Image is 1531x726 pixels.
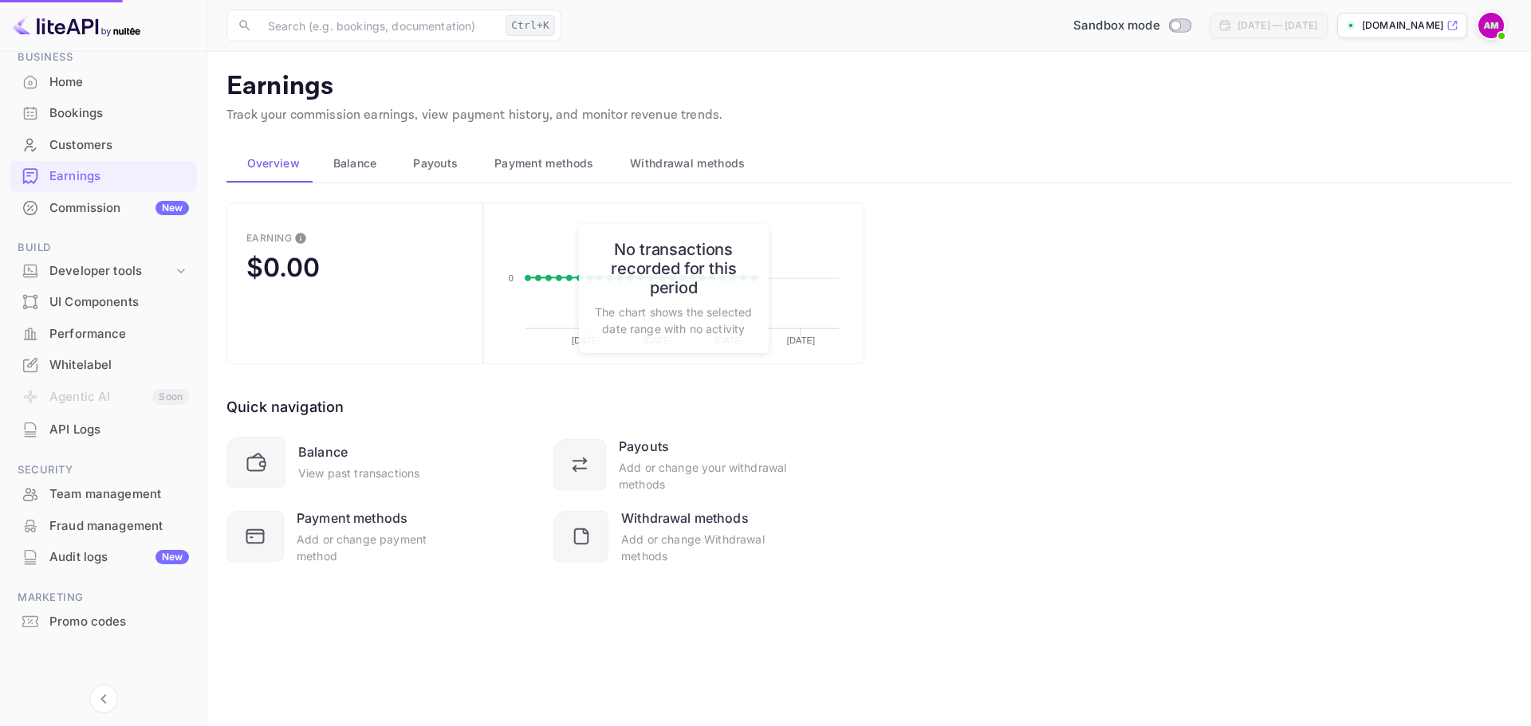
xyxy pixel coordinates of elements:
div: Audit logsNew [10,542,197,573]
span: Overview [247,154,300,173]
div: Payment methods [297,508,407,528]
div: Team management [49,485,189,504]
span: Payment methods [494,154,594,173]
div: Whitelabel [49,356,189,375]
text: [DATE] [787,336,815,345]
a: Whitelabel [10,350,197,379]
div: Home [49,73,189,92]
span: Marketing [10,589,197,606]
div: Fraud management [10,511,197,542]
a: Home [10,67,197,96]
div: Team management [10,479,197,510]
div: New [155,550,189,564]
div: Ctrl+K [506,15,555,36]
div: Balance [298,442,348,461]
div: Audit logs [49,548,189,567]
div: View past transactions [298,465,419,481]
text: 0 [508,273,513,283]
p: The chart shows the selected date range with no activity [595,304,753,337]
div: API Logs [10,414,197,445]
a: Team management [10,479,197,508]
div: New [155,201,189,215]
text: [DATE] [572,336,600,345]
div: [DATE] — [DATE] [1238,18,1317,33]
div: Earning [246,232,292,244]
div: Payouts [619,437,669,456]
span: Sandbox mode [1073,17,1160,35]
div: Home [10,67,197,98]
a: Performance [10,319,197,348]
button: Collapse navigation [89,685,118,713]
a: Bookings [10,98,197,128]
div: Customers [10,130,197,161]
img: LiteAPI logo [13,13,140,38]
p: [DOMAIN_NAME] [1362,18,1443,33]
a: Customers [10,130,197,159]
div: UI Components [49,293,189,312]
span: Payouts [413,154,458,173]
div: Bookings [10,98,197,129]
button: EarningThis is the amount of confirmed commission that will be paid to you on the next scheduled ... [226,202,483,364]
div: scrollable auto tabs example [226,144,1512,182]
a: UI Components [10,287,197,316]
div: Earnings [49,167,189,186]
span: Build [10,239,197,257]
button: This is the amount of confirmed commission that will be paid to you on the next scheduled deposit [288,226,313,251]
a: Earnings [10,161,197,190]
div: Promo codes [10,606,197,638]
div: Performance [10,319,197,350]
div: Promo codes [49,613,189,631]
div: Earnings [10,161,197,192]
a: API Logs [10,414,197,444]
h6: No transactions recorded for this period [595,240,753,297]
span: Withdrawal methods [630,154,745,173]
div: Add or change your withdrawal methods [619,459,788,493]
p: Track your commission earnings, view payment history, and monitor revenue trends. [226,106,1512,125]
div: CommissionNew [10,193,197,224]
div: Add or change Withdrawal methods [621,531,788,564]
div: Commission [49,199,189,218]
div: Withdrawal methods [621,508,749,528]
a: Promo codes [10,606,197,636]
div: Performance [49,325,189,343]
div: Developer tools [10,257,197,285]
div: Bookings [49,104,189,123]
div: Quick navigation [226,396,344,418]
span: Security [10,461,197,479]
img: Arif Molon [1478,13,1504,38]
a: Audit logsNew [10,542,197,571]
span: Balance [333,154,377,173]
div: Customers [49,136,189,155]
div: Developer tools [49,262,173,281]
div: API Logs [49,421,189,439]
div: Switch to Production mode [1067,17,1197,35]
p: Earnings [226,71,1512,103]
input: Search (e.g. bookings, documentation) [258,10,499,41]
div: $0.00 [246,252,320,283]
div: Fraud management [49,517,189,536]
span: Business [10,49,197,66]
div: UI Components [10,287,197,318]
div: Whitelabel [10,350,197,381]
div: Add or change payment method [297,531,461,564]
a: Fraud management [10,511,197,540]
a: CommissionNew [10,193,197,222]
